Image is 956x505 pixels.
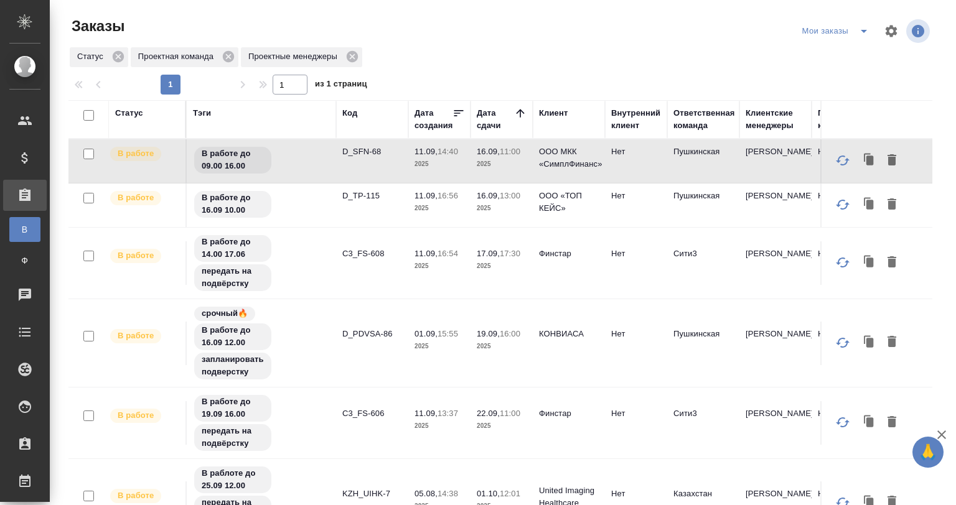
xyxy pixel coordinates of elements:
[342,248,402,260] p: C3_FS-608
[202,236,264,261] p: В работе до 14.00 17.06
[739,183,812,227] td: [PERSON_NAME]
[193,146,330,175] div: В работе до 09.00 16.00
[342,407,402,420] p: C3_FS-606
[828,407,858,437] button: Обновить
[118,409,154,422] p: В работе
[812,183,884,227] td: Юридический
[500,191,520,200] p: 13:00
[342,190,402,202] p: D_TP-115
[138,50,218,63] p: Проектная команда
[118,192,154,204] p: В работе
[109,328,179,345] div: Выставляет ПМ после принятия заказа от КМа
[611,248,661,260] p: Нет
[438,409,458,418] p: 13:37
[342,107,357,119] div: Код
[16,254,34,267] span: Ф
[415,340,464,353] p: 2025
[477,260,527,272] p: 2025
[438,191,458,200] p: 16:56
[881,251,902,274] button: Удалить
[415,409,438,418] p: 11.09,
[193,234,330,292] div: В работе до 14.00 17.06, передать на подвёрстку
[500,329,520,338] p: 16:00
[812,401,884,445] td: Юридический
[109,488,179,504] div: Выставляет ПМ после принятия заказа от КМа
[315,76,367,95] span: из 1 страниц
[415,107,452,132] div: Дата создания
[828,146,858,175] button: Обновить
[193,394,330,452] div: В работе до 19.09 16.00, передать на подвёрстку
[917,439,939,465] span: 🙏
[202,396,264,420] p: В работе до 19.09 16.00
[109,248,179,264] div: Выставляет ПМ после принятия заказа от КМа
[477,489,500,498] p: 01.10,
[828,190,858,220] button: Обновить
[438,489,458,498] p: 14:38
[477,249,500,258] p: 17.09,
[477,409,500,418] p: 22.09,
[415,489,438,498] p: 05.08,
[477,202,527,215] p: 2025
[539,248,599,260] p: Финстар
[739,139,812,183] td: [PERSON_NAME]
[202,192,264,216] p: В работе до 16.09 10.00
[858,251,881,274] button: Клонировать
[477,191,500,200] p: 16.09,
[477,329,500,338] p: 19.09,
[415,191,438,200] p: 11.09,
[109,190,179,206] div: Выставляет ПМ после принятия заказа от КМа
[202,324,264,349] p: В работе до 16.09 12.00
[912,437,944,468] button: 🙏
[16,223,34,236] span: В
[906,19,932,43] span: Посмотреть информацию
[667,183,739,227] td: Пушкинская
[342,488,402,500] p: KZH_UIHK-7
[539,407,599,420] p: Финстар
[858,149,881,172] button: Клонировать
[611,488,661,500] p: Нет
[667,139,739,183] td: Пушкинская
[667,401,739,445] td: Сити3
[438,329,458,338] p: 15:55
[746,107,805,132] div: Клиентские менеджеры
[812,322,884,365] td: Юридический
[477,340,527,353] p: 2025
[881,193,902,216] button: Удалить
[611,328,661,340] p: Нет
[118,489,154,502] p: В работе
[415,420,464,432] p: 2025
[477,107,514,132] div: Дата сдачи
[118,330,154,342] p: В работе
[77,50,108,63] p: Статус
[477,420,527,432] p: 2025
[9,248,40,273] a: Ф
[202,425,264,450] p: передать на подвёрстку
[812,241,884,285] td: Юридический
[202,467,264,492] p: В раблоте до 25.09 12.00
[415,202,464,215] p: 2025
[858,410,881,434] button: Клонировать
[415,147,438,156] p: 11.09,
[881,410,902,434] button: Удалить
[342,328,402,340] p: D_PDVSA-86
[248,50,342,63] p: Проектные менеджеры
[342,146,402,158] p: D_SFN-68
[118,147,154,160] p: В работе
[477,147,500,156] p: 16.09,
[667,322,739,365] td: Пушкинская
[438,147,458,156] p: 14:40
[241,47,362,67] div: Проектные менеджеры
[828,328,858,358] button: Обновить
[68,16,124,36] span: Заказы
[881,331,902,354] button: Удалить
[202,147,264,172] p: В работе до 09.00 16.00
[193,190,330,219] div: В работе до 16.09 10.00
[70,47,128,67] div: Статус
[673,107,735,132] div: Ответственная команда
[477,158,527,170] p: 2025
[858,193,881,216] button: Клонировать
[202,265,264,290] p: передать на подвёрстку
[611,107,661,132] div: Внутренний клиент
[611,407,661,420] p: Нет
[115,107,143,119] div: Статус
